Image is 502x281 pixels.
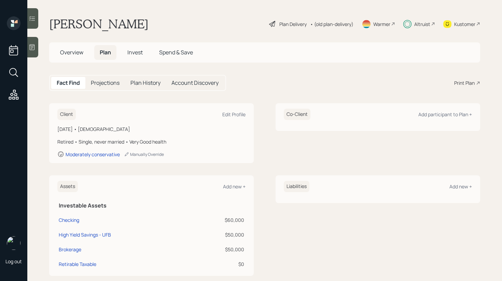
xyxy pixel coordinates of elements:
h6: Co-Client [284,109,310,120]
div: High Yield Savings - UFB [59,231,111,238]
div: Warmer [373,21,390,28]
div: Retired • Single, never married • Very Good health [57,138,246,145]
h1: [PERSON_NAME] [49,16,149,31]
span: Invest [127,49,143,56]
h5: Fact Find [57,80,80,86]
h5: Projections [91,80,120,86]
h5: Plan History [130,80,161,86]
div: Altruist [414,21,430,28]
div: Print Plan [454,79,475,86]
div: Moderately conservative [66,151,120,158]
h5: Investable Assets [59,202,244,209]
span: Spend & Save [159,49,193,56]
h6: Client [57,109,76,120]
div: Plan Delivery [279,21,307,28]
img: retirable_logo.png [7,236,20,250]
div: $60,000 [193,216,244,224]
div: Checking [59,216,79,224]
h5: Account Discovery [171,80,219,86]
div: Brokerage [59,246,81,253]
div: [DATE] • [DEMOGRAPHIC_DATA] [57,125,246,133]
div: Edit Profile [222,111,246,118]
div: Add new + [223,183,246,190]
div: $0 [193,260,244,268]
div: Manually Override [124,151,164,157]
div: Add participant to Plan + [418,111,472,118]
h6: Assets [57,181,78,192]
h6: Liabilities [284,181,309,192]
span: Plan [100,49,111,56]
div: Kustomer [454,21,475,28]
div: Retirable Taxable [59,260,96,268]
div: $50,000 [193,231,244,238]
div: $50,000 [193,246,244,253]
span: Overview [60,49,83,56]
div: Add new + [449,183,472,190]
div: • (old plan-delivery) [310,21,353,28]
div: Log out [5,258,22,265]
